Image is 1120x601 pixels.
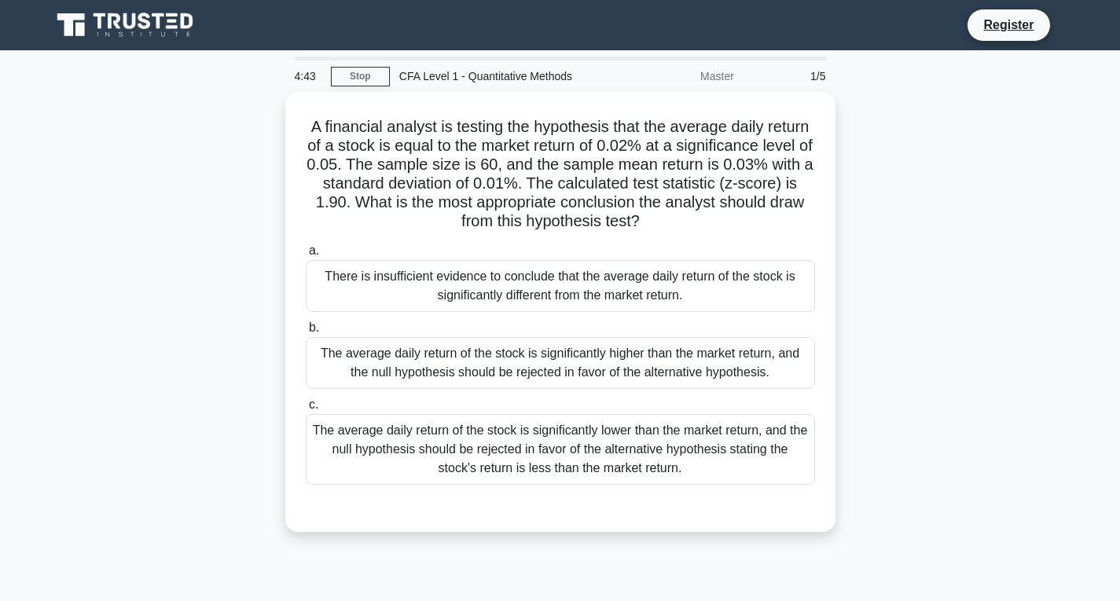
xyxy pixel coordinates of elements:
a: Register [974,15,1043,35]
span: c. [309,398,318,411]
div: The average daily return of the stock is significantly higher than the market return, and the nul... [306,337,815,389]
a: Stop [331,67,390,86]
div: 1/5 [744,60,835,92]
div: The average daily return of the stock is significantly lower than the market return, and the null... [306,414,815,485]
div: 4:43 [285,60,331,92]
h5: A financial analyst is testing the hypothesis that the average daily return of a stock is equal t... [304,117,817,232]
div: CFA Level 1 - Quantitative Methods [390,60,606,92]
span: a. [309,244,319,257]
span: b. [309,321,319,334]
div: Master [606,60,744,92]
div: There is insufficient evidence to conclude that the average daily return of the stock is signific... [306,260,815,312]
